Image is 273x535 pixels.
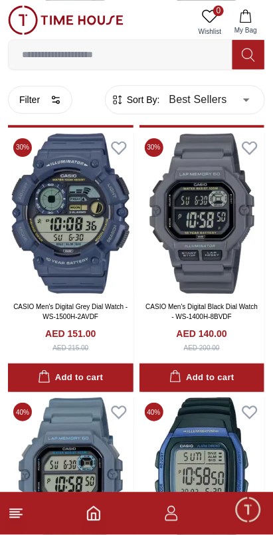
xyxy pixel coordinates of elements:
[45,327,96,340] h4: AED 151.00
[145,138,163,157] span: 30 %
[213,5,224,16] span: 0
[13,138,32,157] span: 30 %
[111,93,160,106] button: Sort By:
[160,81,259,118] div: Best Sellers
[124,93,160,106] span: Sort By:
[169,370,234,385] div: Add to cart
[8,364,134,392] button: Add to cart
[13,403,32,421] span: 40 %
[193,5,227,39] a: 0Wishlist
[139,133,265,294] img: CASIO Men's Digital Black Dial Watch - WS-1400H-8BVDF
[13,303,128,320] a: CASIO Men's Digital Grey Dial Watch - WS-1500H-2AVDF
[234,496,263,525] div: Chat Widget
[52,343,88,353] div: AED 215.00
[177,327,227,340] h4: AED 140.00
[145,403,163,421] span: 40 %
[227,5,265,39] button: My Bag
[184,343,220,353] div: AED 200.00
[229,25,262,35] span: My Bag
[38,370,103,385] div: Add to cart
[8,5,124,35] img: ...
[8,133,134,294] img: CASIO Men's Digital Grey Dial Watch - WS-1500H-2AVDF
[139,364,265,392] button: Add to cart
[86,506,102,522] a: Home
[193,27,227,37] span: Wishlist
[145,303,258,320] a: CASIO Men's Digital Black Dial Watch - WS-1400H-8BVDF
[8,86,72,114] button: Filter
